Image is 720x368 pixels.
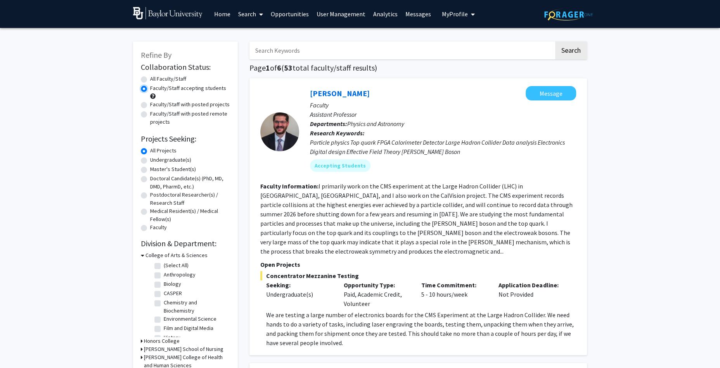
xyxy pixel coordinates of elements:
[150,191,230,207] label: Postdoctoral Researcher(s) / Research Staff
[141,62,230,72] h2: Collaboration Status:
[164,333,180,342] label: History
[266,290,332,299] div: Undergraduate(s)
[284,63,292,73] span: 53
[164,289,182,297] label: CASPER
[260,260,576,269] p: Open Projects
[150,207,230,223] label: Medical Resident(s) / Medical Fellow(s)
[310,138,576,156] div: Particle physics Top quark FPGA Calorimeter Detector Large Hadron Collider Data analysis Electron...
[310,120,347,128] b: Departments:
[266,280,332,290] p: Seeking:
[310,129,365,137] b: Research Keywords:
[260,182,318,190] b: Faculty Information:
[164,324,213,332] label: Film and Digital Media
[145,251,208,259] h3: College of Arts & Sciences
[133,7,202,19] img: Baylor University Logo
[164,271,196,279] label: Anthropology
[150,147,177,155] label: All Projects
[338,280,415,308] div: Paid, Academic Credit, Volunteer
[310,88,370,98] a: [PERSON_NAME]
[344,280,410,290] p: Opportunity Type:
[421,280,487,290] p: Time Commitment:
[347,120,404,128] span: Physics and Astronomy
[164,315,216,323] label: Environmental Science
[544,9,593,21] img: ForagerOne Logo
[144,345,223,353] h3: [PERSON_NAME] School of Nursing
[310,110,576,119] p: Assistant Professor
[493,280,570,308] div: Not Provided
[266,310,576,347] p: We are testing a large number of electronics boards for the CMS Experiment at the Large Hadron Co...
[150,174,230,191] label: Doctoral Candidate(s) (PhD, MD, DMD, PharmD, etc.)
[267,0,313,28] a: Opportunities
[277,63,281,73] span: 6
[260,182,573,255] fg-read-more: I primarily work on the CMS experiment at the Large Hadron Collider (LHC) in [GEOGRAPHIC_DATA], [...
[144,337,180,345] h3: Honors College
[310,159,370,172] mat-chip: Accepting Students
[234,0,267,28] a: Search
[249,63,587,73] h1: Page of ( total faculty/staff results)
[266,63,270,73] span: 1
[442,10,468,18] span: My Profile
[150,165,196,173] label: Master's Student(s)
[164,299,228,315] label: Chemistry and Biochemistry
[310,100,576,110] p: Faculty
[150,223,167,232] label: Faculty
[415,280,493,308] div: 5 - 10 hours/week
[141,239,230,248] h2: Division & Department:
[150,75,186,83] label: All Faculty/Staff
[555,41,587,59] button: Search
[313,0,369,28] a: User Management
[260,271,576,280] span: Concentrator Mezzanine Testing
[402,0,435,28] a: Messages
[369,0,402,28] a: Analytics
[150,84,226,92] label: Faculty/Staff accepting students
[164,280,181,288] label: Biology
[150,110,230,126] label: Faculty/Staff with posted remote projects
[210,0,234,28] a: Home
[164,261,189,270] label: (Select All)
[150,156,191,164] label: Undergraduate(s)
[141,134,230,143] h2: Projects Seeking:
[150,100,230,109] label: Faculty/Staff with posted projects
[141,50,171,60] span: Refine By
[498,280,564,290] p: Application Deadline:
[249,41,554,59] input: Search Keywords
[6,333,33,362] iframe: Chat
[526,86,576,100] button: Message Jon Wilson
